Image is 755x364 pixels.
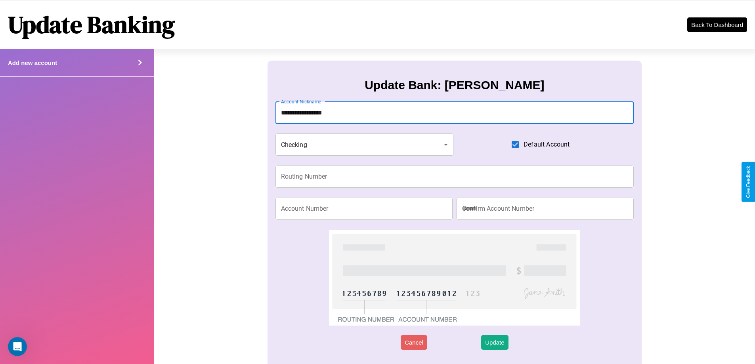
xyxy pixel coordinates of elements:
h1: Update Banking [8,8,175,41]
label: Account Nickname [281,98,321,105]
button: Back To Dashboard [687,17,747,32]
img: check [329,230,580,326]
h4: Add new account [8,59,57,66]
button: Update [481,335,508,350]
h3: Update Bank: [PERSON_NAME] [365,78,544,92]
iframe: Intercom live chat [8,337,27,356]
div: Checking [275,133,454,156]
div: Give Feedback [745,166,751,198]
span: Default Account [524,140,570,149]
button: Cancel [401,335,427,350]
